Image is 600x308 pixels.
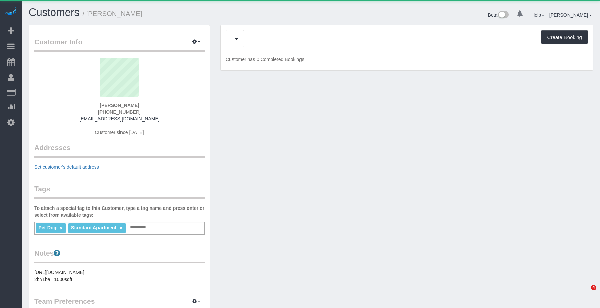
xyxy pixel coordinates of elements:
iframe: Intercom live chat [577,285,593,301]
a: Help [531,12,545,18]
a: Beta [488,12,509,18]
a: [PERSON_NAME] [549,12,592,18]
pre: [URL][DOMAIN_NAME] 2br/1ba | 1000sqft [34,269,205,283]
img: Automaid Logo [4,7,18,16]
a: × [119,225,123,231]
small: / [PERSON_NAME] [83,10,142,17]
a: Customers [29,6,80,18]
label: To attach a special tag to this Customer, type a tag name and press enter or select from availabl... [34,205,205,218]
legend: Tags [34,184,205,199]
span: Pet-Dog [38,225,57,230]
strong: [PERSON_NAME] [99,103,139,108]
span: Customer since [DATE] [95,130,144,135]
span: [PHONE_NUMBER] [98,109,141,115]
legend: Notes [34,248,205,263]
button: Create Booking [541,30,588,44]
img: New interface [497,11,509,20]
a: Set customer's default address [34,164,99,170]
span: 4 [591,285,596,290]
a: [EMAIL_ADDRESS][DOMAIN_NAME] [79,116,159,122]
span: Standard Apartment [71,225,116,230]
a: × [60,225,63,231]
legend: Customer Info [34,37,205,52]
p: Customer has 0 Completed Bookings [226,56,588,63]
